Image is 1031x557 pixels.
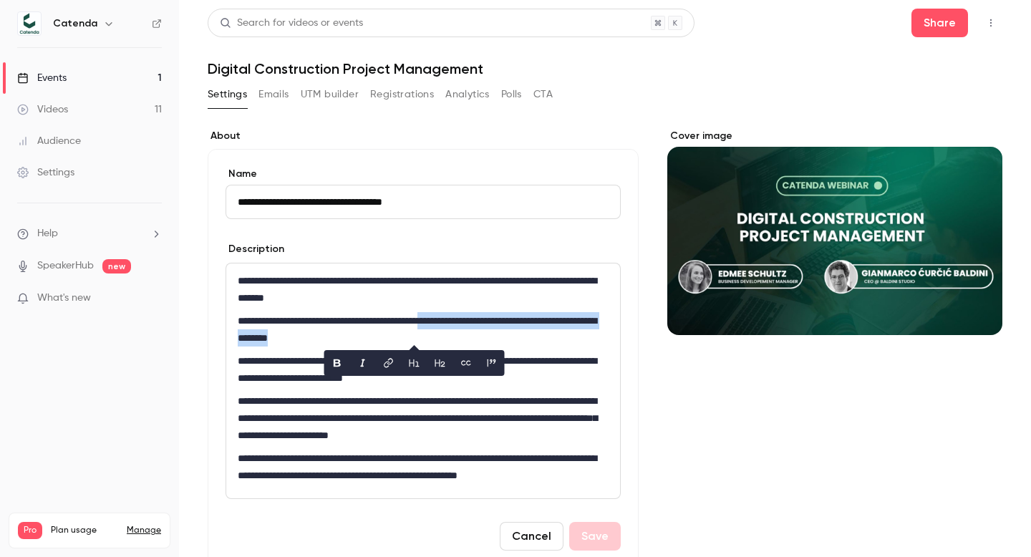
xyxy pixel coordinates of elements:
img: Catenda [18,12,41,35]
label: Description [226,242,284,256]
div: Videos [17,102,68,117]
span: Pro [18,522,42,539]
span: What's new [37,291,91,306]
h6: Catenda [53,16,97,31]
div: Audience [17,134,81,148]
label: Name [226,167,621,181]
div: editor [226,263,620,498]
button: italic [352,352,374,374]
h1: Digital Construction Project Management [208,60,1002,77]
span: Help [37,226,58,241]
iframe: Noticeable Trigger [145,292,162,305]
div: Settings [17,165,74,180]
span: new [102,259,131,273]
button: Share [911,9,968,37]
label: Cover image [667,129,1002,143]
button: Analytics [445,83,490,106]
span: Plan usage [51,525,118,536]
a: Manage [127,525,161,536]
section: description [226,263,621,499]
label: About [208,129,639,143]
button: Registrations [370,83,434,106]
button: bold [326,352,349,374]
button: CTA [533,83,553,106]
div: Events [17,71,67,85]
button: Cancel [500,522,563,551]
section: Cover image [667,129,1002,335]
a: SpeakerHub [37,258,94,273]
button: UTM builder [301,83,359,106]
button: Polls [501,83,522,106]
button: Settings [208,83,247,106]
div: Search for videos or events [220,16,363,31]
button: Emails [258,83,289,106]
button: blockquote [480,352,503,374]
li: help-dropdown-opener [17,226,162,241]
button: link [377,352,400,374]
